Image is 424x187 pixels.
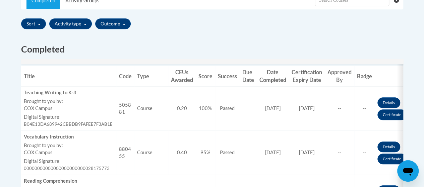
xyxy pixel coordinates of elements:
[215,66,240,87] th: Success
[171,105,193,112] div: 0.20
[354,131,375,175] td: --
[199,105,212,111] span: 100%
[171,149,193,156] div: 0.40
[265,105,281,111] span: [DATE]
[24,89,114,96] div: Teaching Writing to K-3
[200,150,210,155] span: 95%
[49,18,92,29] button: Activity type
[377,142,400,152] a: Details button
[168,66,196,87] th: CEUs Awarded
[24,121,113,127] span: B04E13DA689942CBBDB9FAFEE7F3AB1E
[325,131,354,175] td: --
[354,66,375,87] th: Badge
[116,87,134,131] td: 505881
[24,105,52,111] span: COX Campus
[116,131,134,175] td: 880455
[299,150,314,155] span: [DATE]
[196,66,215,87] th: Score
[24,133,114,141] div: Vocabulary Instruction
[24,150,52,155] span: COX Campus
[24,158,114,165] label: Digital Signature:
[299,105,314,111] span: [DATE]
[116,66,134,87] th: Code
[134,87,168,131] td: Course
[375,131,411,175] td: Actions
[354,87,375,131] td: --
[24,98,114,105] label: Brought to you by:
[215,87,240,131] td: Passed
[95,18,131,29] button: Outcome
[215,131,240,175] td: Passed
[265,150,281,155] span: [DATE]
[377,154,407,164] a: Certificate
[377,97,400,108] a: Details button
[134,131,168,175] td: Course
[325,87,354,131] td: --
[375,66,411,87] th: Actions
[240,66,257,87] th: Due Date
[21,18,46,29] button: Sort
[325,66,354,87] th: Approved By
[21,66,116,87] th: Title
[24,142,114,149] label: Brought to you by:
[24,178,114,185] div: Reading Comprehension
[377,109,407,120] a: Certificate
[134,66,168,87] th: Type
[24,166,110,171] span: 00000000000000000000000028175773
[289,66,325,87] th: Certification Expiry Date
[375,87,411,131] td: Actions
[24,114,114,121] label: Digital Signature:
[257,66,289,87] th: Date Completed
[397,160,419,182] iframe: Button to launch messaging window
[21,43,403,56] h2: Completed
